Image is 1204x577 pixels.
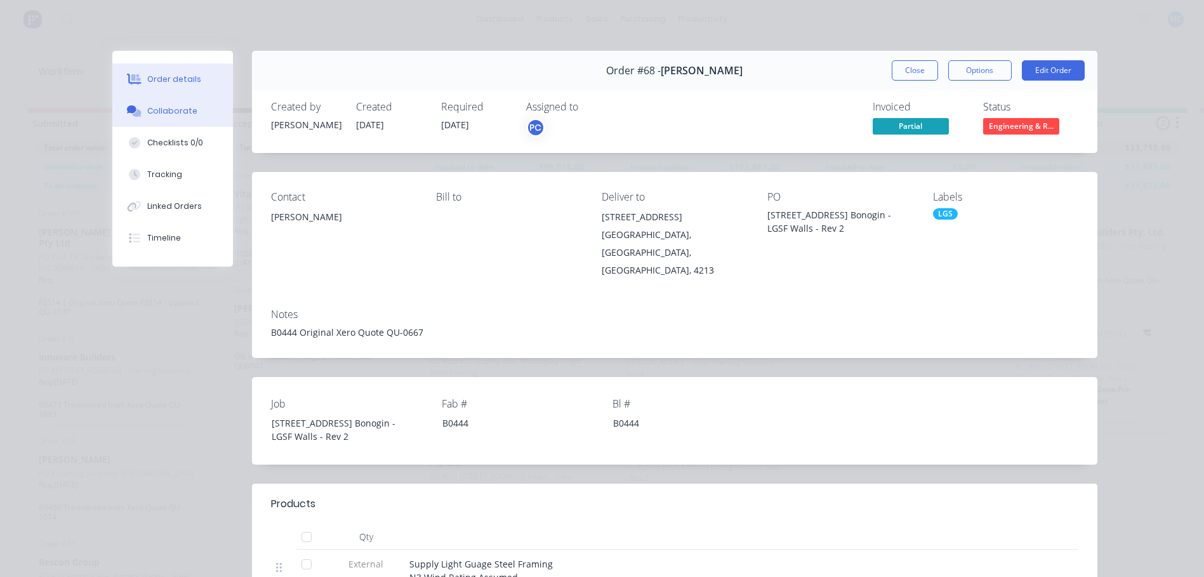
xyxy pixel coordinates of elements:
div: B0444 [603,414,762,432]
div: [STREET_ADDRESS] Bonogin - LGSF Walls - Rev 2 [767,208,913,235]
div: [PERSON_NAME] [271,118,341,131]
div: [STREET_ADDRESS] [602,208,747,226]
label: Bl # [612,396,771,411]
div: Status [983,101,1078,113]
span: [DATE] [441,119,469,131]
div: Collaborate [147,105,197,117]
button: Close [892,60,938,81]
button: Edit Order [1022,60,1085,81]
span: Partial [873,118,949,134]
div: B0444 Original Xero Quote QU-0667 [271,326,1078,339]
div: Products [271,496,315,512]
div: Required [441,101,511,113]
span: [PERSON_NAME] [661,65,743,77]
div: Linked Orders [147,201,202,212]
button: Order details [112,63,233,95]
div: B0444 [432,414,591,432]
div: [GEOGRAPHIC_DATA], [GEOGRAPHIC_DATA], [GEOGRAPHIC_DATA], 4213 [602,226,747,279]
button: Collaborate [112,95,233,127]
div: Invoiced [873,101,968,113]
div: Created by [271,101,341,113]
span: Engineering & R... [983,118,1059,134]
button: Tracking [112,159,233,190]
div: Deliver to [602,191,747,203]
button: PC [526,118,545,137]
button: Timeline [112,222,233,254]
label: Fab # [442,396,600,411]
div: Notes [271,308,1078,321]
div: [STREET_ADDRESS] Bonogin - LGSF Walls - Rev 2 [261,414,420,446]
div: Qty [328,524,404,550]
span: External [333,557,399,571]
div: Bill to [436,191,581,203]
div: [STREET_ADDRESS][GEOGRAPHIC_DATA], [GEOGRAPHIC_DATA], [GEOGRAPHIC_DATA], 4213 [602,208,747,279]
div: [PERSON_NAME] [271,208,416,249]
div: LGS [933,208,958,220]
div: Tracking [147,169,182,180]
div: Contact [271,191,416,203]
div: [PERSON_NAME] [271,208,416,226]
div: Checklists 0/0 [147,137,203,149]
div: Timeline [147,232,181,244]
span: [DATE] [356,119,384,131]
span: Order #68 - [606,65,661,77]
div: PO [767,191,913,203]
div: Assigned to [526,101,653,113]
div: Created [356,101,426,113]
button: Linked Orders [112,190,233,222]
button: Options [948,60,1012,81]
label: Job [271,396,430,411]
div: Order details [147,74,201,85]
div: Labels [933,191,1078,203]
button: Checklists 0/0 [112,127,233,159]
button: Engineering & R... [983,118,1059,137]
